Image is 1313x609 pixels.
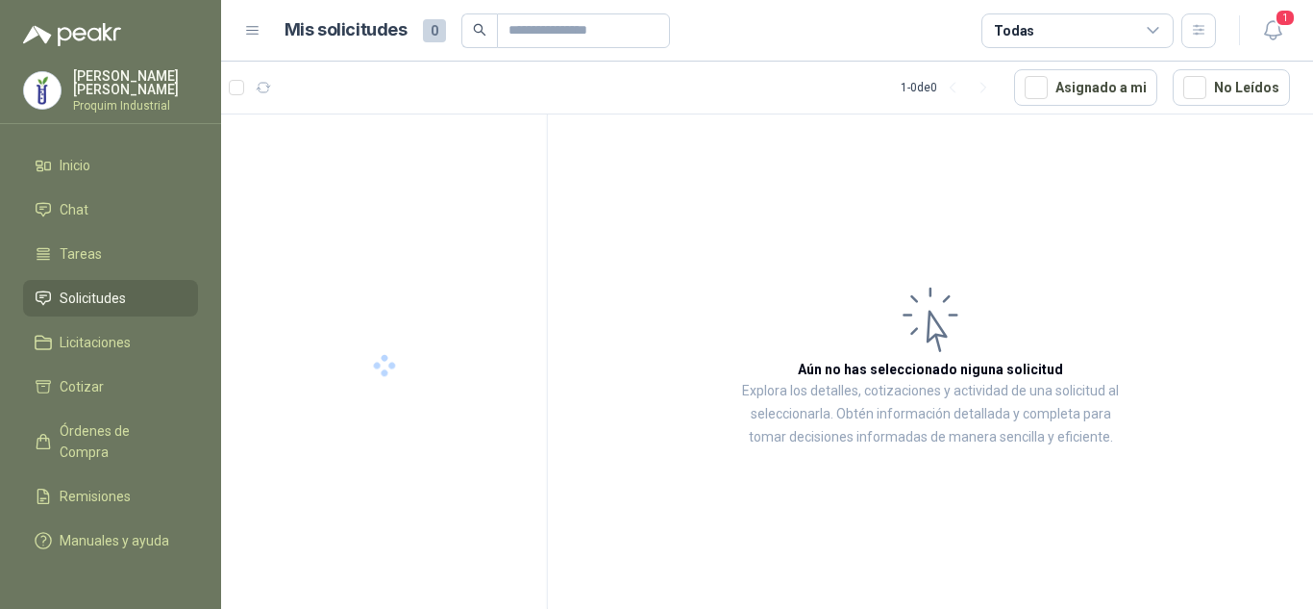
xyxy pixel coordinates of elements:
span: Inicio [60,155,90,176]
span: 1 [1275,9,1296,27]
button: 1 [1255,13,1290,48]
span: Remisiones [60,486,131,507]
p: [PERSON_NAME] [PERSON_NAME] [73,69,198,96]
a: Cotizar [23,368,198,405]
a: Solicitudes [23,280,198,317]
img: Logo peakr [23,23,121,46]
a: Chat [23,191,198,228]
span: Órdenes de Compra [60,420,180,463]
p: Explora los detalles, cotizaciones y actividad de una solicitud al seleccionarla. Obtén informaci... [740,380,1121,449]
span: Manuales y ayuda [60,530,169,551]
p: Proquim Industrial [73,100,198,112]
span: Chat [60,199,88,220]
a: Tareas [23,236,198,272]
h3: Aún no has seleccionado niguna solicitud [798,359,1063,380]
a: Inicio [23,147,198,184]
a: Manuales y ayuda [23,522,198,559]
span: Solicitudes [60,288,126,309]
img: Company Logo [24,72,61,109]
span: search [473,23,486,37]
button: Asignado a mi [1014,69,1157,106]
div: Todas [994,20,1034,41]
span: Tareas [60,243,102,265]
a: Órdenes de Compra [23,413,198,470]
span: 0 [423,19,446,42]
a: Remisiones [23,478,198,515]
h1: Mis solicitudes [285,16,408,44]
span: Licitaciones [60,332,131,353]
a: Licitaciones [23,324,198,361]
button: No Leídos [1173,69,1290,106]
span: Cotizar [60,376,104,397]
div: 1 - 0 de 0 [901,72,999,103]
